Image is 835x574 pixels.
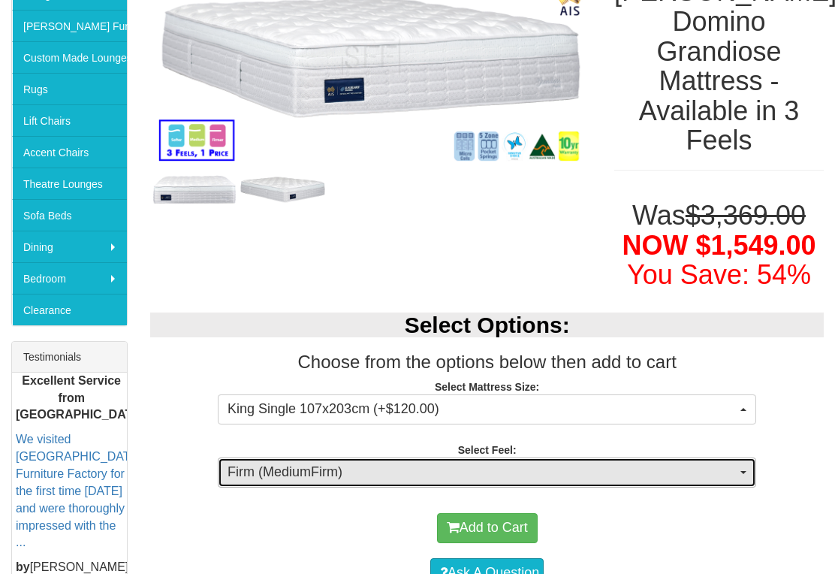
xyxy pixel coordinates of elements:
[686,200,806,231] del: $3,369.00
[12,136,127,168] a: Accent Chairs
[12,199,127,231] a: Sofa Beds
[218,394,756,424] button: King Single 107x203cm (+$120.00)
[458,444,517,456] strong: Select Feel:
[12,10,127,41] a: [PERSON_NAME] Furniture
[437,513,538,543] button: Add to Cart
[627,259,811,290] font: You Save: 54%
[435,381,539,393] strong: Select Mattress Size:
[12,294,127,325] a: Clearance
[405,313,570,337] b: Select Options:
[12,262,127,294] a: Bedroom
[16,561,30,574] b: by
[228,463,737,482] span: Firm (MediumFirm)
[12,342,127,373] div: Testimonials
[228,400,737,419] span: King Single 107x203cm (+$120.00)
[16,434,141,549] a: We visited [GEOGRAPHIC_DATA] Furniture Factory for the first time [DATE] and were thoroughly impr...
[12,231,127,262] a: Dining
[12,73,127,104] a: Rugs
[622,230,815,261] span: NOW $1,549.00
[218,458,756,488] button: Firm (MediumFirm)
[12,168,127,199] a: Theatre Lounges
[12,41,127,73] a: Custom Made Lounges
[12,104,127,136] a: Lift Chairs
[16,374,144,421] b: Excellent Service from [GEOGRAPHIC_DATA]
[150,352,824,372] h3: Choose from the options below then add to cart
[614,201,824,290] h1: Was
